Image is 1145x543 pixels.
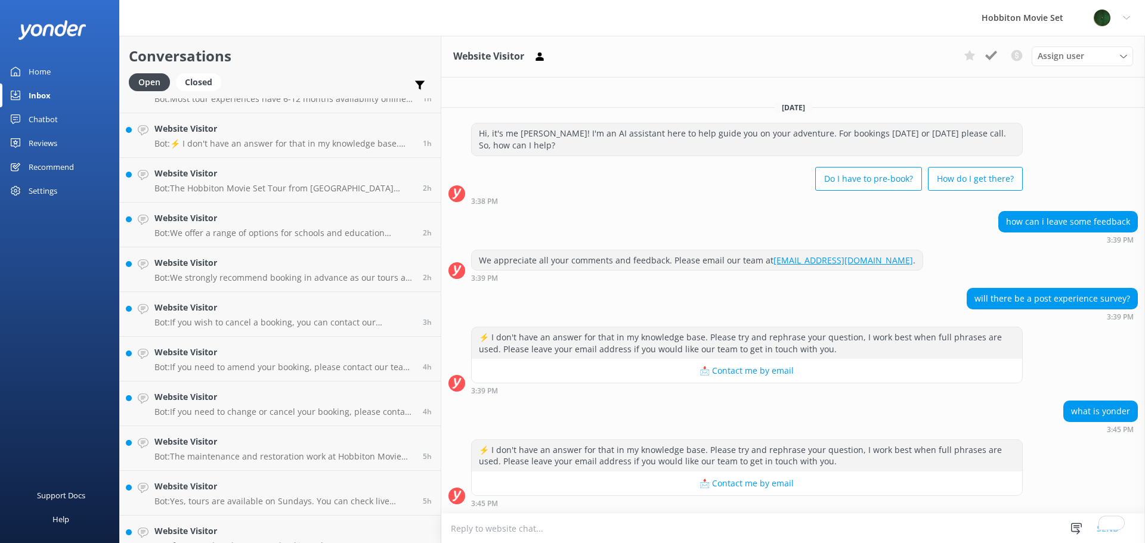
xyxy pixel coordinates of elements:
a: Website VisitorBot:⚡ I don't have an answer for that in my knowledge base. Please try and rephras... [120,113,441,158]
h4: Website Visitor [154,167,414,180]
p: Bot: The Hobbiton Movie Set Tour from [GEOGRAPHIC_DATA] Information Centre departs daily at 11:00... [154,183,414,194]
div: Inbox [29,83,51,107]
div: We appreciate all your comments and feedback. Please email our team at . [472,250,923,271]
img: yonder-white-logo.png [18,20,86,40]
p: Bot: Most tour experiences have 6-12 months availability online. You can check the live availabil... [154,94,414,104]
strong: 3:45 PM [1107,426,1134,433]
a: Website VisitorBot:If you wish to cancel a booking, you can contact our reservations team via pho... [120,292,441,337]
div: Sep 26 2025 03:39pm (UTC +12:00) Pacific/Auckland [471,386,1023,395]
a: Website VisitorBot:Yes, tours are available on Sundays. You can check live availability and book ... [120,471,441,516]
div: Home [29,60,51,83]
div: Sep 26 2025 03:45pm (UTC +12:00) Pacific/Auckland [471,499,1023,507]
span: Sep 26 2025 10:53am (UTC +12:00) Pacific/Auckland [423,451,432,461]
div: ⚡ I don't have an answer for that in my knowledge base. Please try and rephrase your question, I ... [472,327,1022,359]
p: Bot: We offer a range of options for schools and education groups of all ages. For more informati... [154,228,414,238]
strong: 3:39 PM [471,387,498,395]
p: Bot: ⚡ I don't have an answer for that in my knowledge base. Please try and rephrase your questio... [154,138,414,149]
a: Website VisitorBot:If you need to amend your booking, please contact our team at [EMAIL_ADDRESS][... [120,337,441,381]
a: Closed [176,75,227,88]
h4: Website Visitor [154,122,414,135]
div: Sep 26 2025 03:38pm (UTC +12:00) Pacific/Auckland [471,197,1023,205]
a: [EMAIL_ADDRESS][DOMAIN_NAME] [773,255,913,266]
a: Website VisitorBot:If you need to change or cancel your booking, please contact our team at [EMAI... [120,381,441,426]
h4: Website Visitor [154,435,414,448]
h4: Website Visitor [154,212,414,225]
span: Sep 26 2025 02:38pm (UTC +12:00) Pacific/Auckland [423,94,432,104]
h4: Website Visitor [154,480,414,493]
h4: Website Visitor [154,525,414,538]
div: what is yonder [1064,401,1137,421]
div: Sep 26 2025 03:39pm (UTC +12:00) Pacific/Auckland [471,274,923,282]
h3: Website Visitor [453,49,524,64]
div: Open [129,73,170,91]
span: Sep 26 2025 01:26pm (UTC +12:00) Pacific/Auckland [423,272,432,283]
div: Help [52,507,69,531]
div: how can i leave some feedback [999,212,1137,232]
a: Open [129,75,176,88]
span: Sep 26 2025 10:49am (UTC +12:00) Pacific/Auckland [423,496,432,506]
span: Sep 26 2025 01:14pm (UTC +12:00) Pacific/Auckland [423,317,432,327]
h4: Website Visitor [154,346,414,359]
h2: Conversations [129,45,432,67]
p: Bot: We strongly recommend booking in advance as our tours are known to sell out, especially betw... [154,272,414,283]
a: Website VisitorBot:The Hobbiton Movie Set Tour from [GEOGRAPHIC_DATA] Information Centre departs ... [120,158,441,203]
span: [DATE] [775,103,812,113]
h4: Website Visitor [154,256,414,269]
span: Sep 26 2025 02:29pm (UTC +12:00) Pacific/Auckland [423,138,432,148]
div: Reviews [29,131,57,155]
button: 📩 Contact me by email [472,471,1022,495]
div: Settings [29,179,57,203]
p: Bot: If you wish to cancel a booking, you can contact our reservations team via phone at [PHONE_N... [154,317,414,328]
div: Assign User [1032,46,1133,66]
p: Bot: The maintenance and restoration work at Hobbiton Movie Set will be ongoing until [DATE]. Tou... [154,451,414,462]
strong: 3:39 PM [1107,237,1134,244]
div: Support Docs [37,483,85,507]
div: Closed [176,73,221,91]
h4: Website Visitor [154,301,414,314]
span: Sep 26 2025 01:58pm (UTC +12:00) Pacific/Auckland [423,183,432,193]
img: 34-1625720359.png [1093,9,1111,27]
div: Hi, it's me [PERSON_NAME]! I'm an AI assistant here to help guide you on your adventure. For book... [472,123,1022,155]
button: How do I get there? [928,167,1023,191]
div: Sep 26 2025 03:45pm (UTC +12:00) Pacific/Auckland [1063,425,1138,433]
strong: 3:38 PM [471,198,498,205]
a: Website VisitorBot:The maintenance and restoration work at Hobbiton Movie Set will be ongoing unt... [120,426,441,471]
strong: 3:39 PM [471,275,498,282]
button: 📩 Contact me by email [472,359,1022,383]
p: Bot: Yes, tours are available on Sundays. You can check live availability and book your tour at [... [154,496,414,507]
span: Sep 26 2025 12:04pm (UTC +12:00) Pacific/Auckland [423,362,432,372]
div: ⚡ I don't have an answer for that in my knowledge base. Please try and rephrase your question, I ... [472,440,1022,471]
a: Website VisitorBot:We offer a range of options for schools and education groups of all ages. For ... [120,203,441,247]
div: Recommend [29,155,74,179]
strong: 3:45 PM [471,500,498,507]
a: Website VisitorBot:We strongly recommend booking in advance as our tours are known to sell out, e... [120,247,441,292]
strong: 3:39 PM [1107,314,1134,321]
span: Sep 26 2025 12:00pm (UTC +12:00) Pacific/Auckland [423,407,432,417]
span: Assign user [1038,49,1084,63]
div: will there be a post experience survey? [967,288,1137,309]
div: Sep 26 2025 03:39pm (UTC +12:00) Pacific/Auckland [967,312,1138,321]
div: Sep 26 2025 03:39pm (UTC +12:00) Pacific/Auckland [998,235,1138,244]
p: Bot: If you need to change or cancel your booking, please contact our team at [EMAIL_ADDRESS][DOM... [154,407,414,417]
div: Chatbot [29,107,58,131]
button: Do I have to pre-book? [815,167,922,191]
textarea: To enrich screen reader interactions, please activate Accessibility in Grammarly extension settings [441,514,1145,543]
span: Sep 26 2025 01:50pm (UTC +12:00) Pacific/Auckland [423,228,432,238]
p: Bot: If you need to amend your booking, please contact our team at [EMAIL_ADDRESS][DOMAIN_NAME] o... [154,362,414,373]
h4: Website Visitor [154,390,414,404]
